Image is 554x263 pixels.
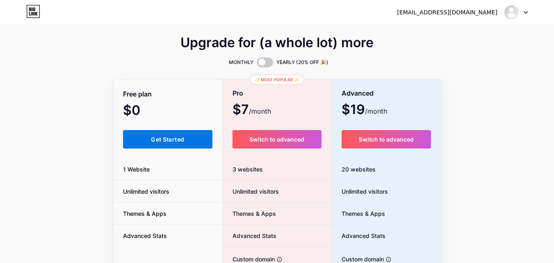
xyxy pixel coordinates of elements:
[276,58,328,66] span: YEARLY (20% OFF 🎉)
[123,130,213,149] button: Get Started
[113,231,177,240] span: Advanced Stats
[342,130,431,149] button: Switch to advanced
[233,86,243,101] span: Pro
[151,136,184,143] span: Get Started
[397,8,497,17] div: [EMAIL_ADDRESS][DOMAIN_NAME]
[113,209,176,218] span: Themes & Apps
[249,106,271,116] span: /month
[249,136,304,143] span: Switch to advanced
[223,231,276,240] span: Advanced Stats
[233,105,271,116] span: $7
[342,105,387,116] span: $19
[123,105,162,117] span: $0
[365,106,387,116] span: /month
[123,87,152,101] span: Free plan
[223,209,276,218] span: Themes & Apps
[332,209,385,218] span: Themes & Apps
[332,231,385,240] span: Advanced Stats
[342,86,374,101] span: Advanced
[359,136,414,143] span: Switch to advanced
[113,187,179,196] span: Unlimited visitors
[233,130,321,149] button: Switch to advanced
[250,75,304,85] div: ✨ Most popular ✨
[223,158,331,181] div: 3 websites
[504,5,519,20] img: k_2mechanical
[113,165,160,174] span: 1 Website
[229,58,253,66] span: MONTHLY
[180,38,374,48] span: Upgrade for (a whole lot) more
[332,158,441,181] div: 20 websites
[223,187,279,196] span: Unlimited visitors
[332,187,388,196] span: Unlimited visitors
